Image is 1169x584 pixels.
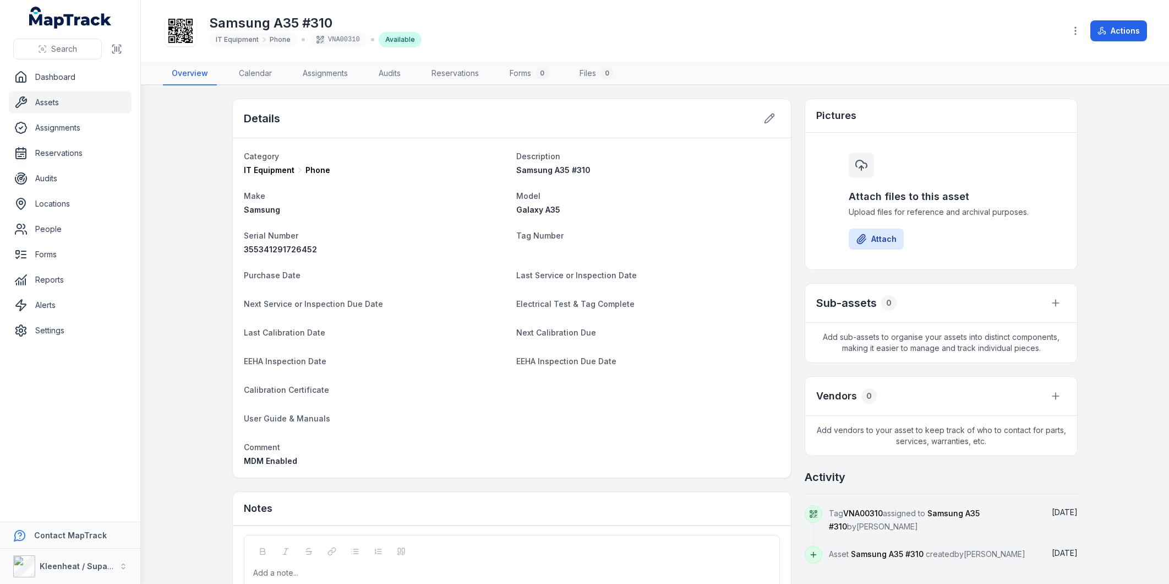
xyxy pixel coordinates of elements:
[423,62,488,85] a: Reservations
[805,323,1077,363] span: Add sub-assets to organise your assets into distinct components, making it easier to manage and t...
[40,561,122,571] strong: Kleenheat / Supagas
[805,469,845,485] h2: Activity
[244,205,280,214] span: Samsung
[536,67,549,80] div: 0
[816,108,856,123] h3: Pictures
[516,231,564,240] span: Tag Number
[244,414,330,423] span: User Guide & Manuals
[881,295,897,311] div: 0
[244,245,317,254] span: 355341291726452
[244,328,325,337] span: Last Calibration Date
[244,456,297,466] span: MDM Enabled
[51,44,77,55] span: Search
[244,299,383,309] span: Next Service or Inspection Due Date
[244,111,280,126] h2: Details
[516,165,591,175] span: Samsung A35 #310
[516,152,560,161] span: Description
[600,67,614,80] div: 0
[244,385,329,394] span: Calibration Certificate
[829,549,1025,559] span: Asset created by [PERSON_NAME]
[9,218,132,240] a: People
[13,39,102,60] button: Search
[244,442,280,452] span: Comment
[849,207,1034,218] span: Upload files for reference and archival purposes.
[843,509,883,518] span: VNA00310
[34,531,107,540] strong: Contact MapTrack
[379,32,422,47] div: Available
[516,205,560,214] span: Galaxy A35
[501,62,558,85] a: Forms0
[9,269,132,291] a: Reports
[829,509,980,531] span: Tag assigned to by [PERSON_NAME]
[9,91,132,113] a: Assets
[9,320,132,342] a: Settings
[9,244,132,266] a: Forms
[861,388,877,404] div: 0
[244,231,298,240] span: Serial Number
[1052,507,1078,517] span: [DATE]
[244,501,272,516] h3: Notes
[851,549,924,559] span: Samsung A35 #310
[244,356,326,366] span: EEHA Inspection Date
[516,191,540,201] span: Model
[29,7,112,29] a: MapTrack
[244,271,301,280] span: Purchase Date
[1052,507,1078,517] time: 03/09/2025, 10:28:19 am
[244,191,265,201] span: Make
[9,66,132,88] a: Dashboard
[516,271,637,280] span: Last Service or Inspection Date
[816,295,877,311] h2: Sub-assets
[309,32,367,47] div: VNA00310
[849,189,1034,204] h3: Attach files to this asset
[9,193,132,215] a: Locations
[516,328,596,337] span: Next Calibration Due
[516,299,635,309] span: Electrical Test & Tag Complete
[163,62,217,85] a: Overview
[305,165,330,176] span: Phone
[1090,20,1147,41] button: Actions
[216,35,259,44] span: IT Equipment
[816,388,857,404] h3: Vendors
[370,62,409,85] a: Audits
[516,356,616,366] span: EEHA Inspection Due Date
[571,62,622,85] a: Files0
[805,416,1077,456] span: Add vendors to your asset to keep track of who to contact for parts, services, warranties, etc.
[1052,548,1078,558] time: 03/09/2025, 10:27:05 am
[244,152,279,161] span: Category
[294,62,357,85] a: Assignments
[9,117,132,139] a: Assignments
[9,294,132,316] a: Alerts
[270,35,291,44] span: Phone
[849,229,904,250] button: Attach
[230,62,281,85] a: Calendar
[9,142,132,164] a: Reservations
[209,14,422,32] h1: Samsung A35 #310
[1052,548,1078,558] span: [DATE]
[244,165,294,176] span: IT Equipment
[9,167,132,190] a: Audits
